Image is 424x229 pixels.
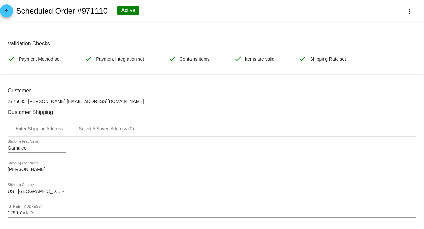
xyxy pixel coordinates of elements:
span: Payment Integration set [96,52,144,66]
mat-icon: check [168,55,176,63]
span: US | [GEOGRAPHIC_DATA] [8,189,65,194]
span: Items are valid [245,52,275,66]
p: 2775035: [PERSON_NAME] [EMAIL_ADDRESS][DOMAIN_NAME] [8,99,416,104]
mat-select: Shipping Country [8,189,66,194]
h3: Validation Checks [8,40,416,47]
span: Shipping Rate set [310,52,346,66]
input: Shipping Street 1 [8,210,416,216]
div: Enter Shipping Address [16,126,63,131]
mat-icon: check [85,55,93,63]
mat-icon: more_vert [406,7,414,15]
span: Contains items [179,52,210,66]
h3: Customer Shipping [8,109,416,115]
div: Active [117,6,139,15]
mat-icon: arrow_back [3,8,10,16]
mat-icon: check [8,55,16,63]
input: Shipping First Name [8,146,66,151]
h2: Scheduled Order #971110 [16,7,108,16]
h3: Customer [8,87,416,93]
div: Select A Saved Address (0) [79,126,134,131]
mat-icon: check [234,55,242,63]
input: Shipping Last Name [8,167,66,172]
mat-icon: check [299,55,307,63]
span: Payment Method set [19,52,60,66]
